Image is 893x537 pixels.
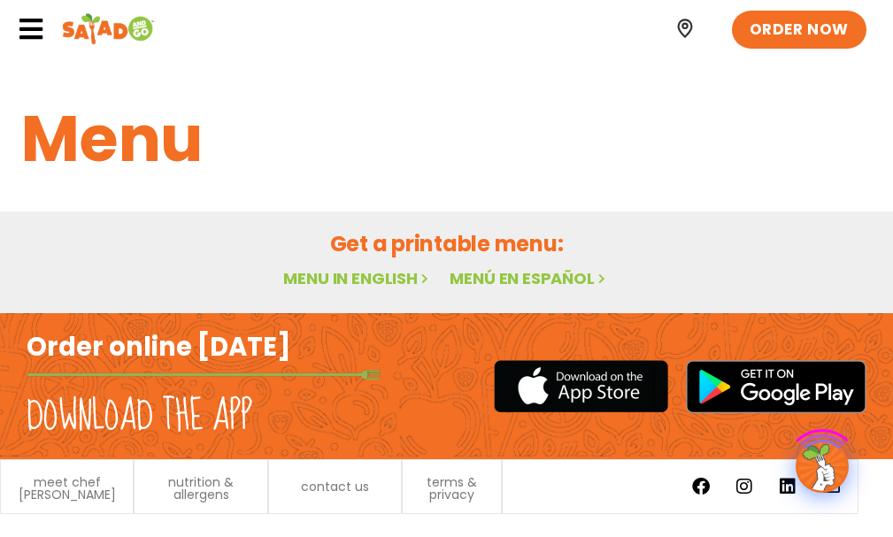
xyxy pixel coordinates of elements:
[412,476,492,501] a: terms & privacy
[686,360,866,413] img: google_play
[732,11,866,50] a: ORDER NOW
[750,19,849,41] span: ORDER NOW
[27,331,291,364] h2: Order online [DATE]
[27,392,252,441] h2: Download the app
[494,357,668,415] img: appstore
[21,91,872,187] h1: Menu
[27,370,381,380] img: fork
[10,476,124,501] a: meet chef [PERSON_NAME]
[143,476,258,501] a: nutrition & allergens
[62,12,155,47] img: Header logo
[450,267,609,289] a: Menú en español
[301,480,369,493] a: contact us
[21,228,872,259] h2: Get a printable menu:
[283,267,432,289] a: Menu in English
